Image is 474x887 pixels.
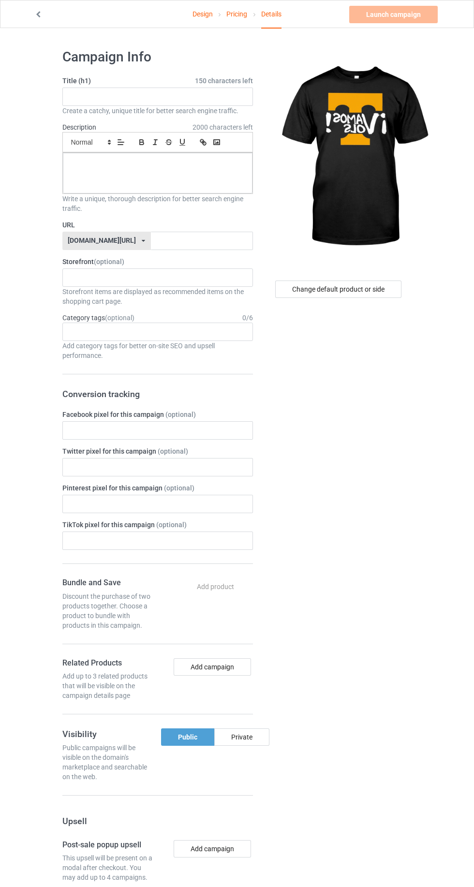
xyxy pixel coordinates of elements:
button: Add campaign [174,840,251,857]
span: 2000 characters left [193,122,253,132]
span: (optional) [158,447,188,455]
label: Description [62,123,96,131]
span: (optional) [165,411,196,418]
label: Storefront [62,257,253,266]
div: Storefront items are displayed as recommended items on the shopping cart page. [62,287,253,306]
h3: Visibility [62,728,154,739]
a: Design [193,0,213,28]
span: (optional) [94,258,124,266]
div: Public campaigns will be visible on the domain's marketplace and searchable on the web. [62,743,154,782]
label: Title (h1) [62,76,253,86]
div: 0 / 6 [242,313,253,323]
label: Twitter pixel for this campaign [62,446,253,456]
span: (optional) [164,484,194,492]
div: Change default product or side [275,281,401,298]
span: (optional) [156,521,187,529]
h4: Bundle and Save [62,578,154,588]
span: 150 characters left [195,76,253,86]
div: Add up to 3 related products that will be visible on the campaign details page [62,671,154,700]
span: (optional) [105,314,134,322]
button: Add campaign [174,658,251,676]
div: This upsell will be present on a modal after checkout. You may add up to 4 campaigns. [62,853,154,882]
div: Private [214,728,269,746]
div: Discount the purchase of two products together. Choose a product to bundle with products in this ... [62,591,154,630]
h4: Related Products [62,658,154,668]
a: Pricing [226,0,247,28]
label: TikTok pixel for this campaign [62,520,253,530]
div: Write a unique, thorough description for better search engine traffic. [62,194,253,213]
h1: Campaign Info [62,48,253,66]
div: [DOMAIN_NAME][URL] [68,237,136,244]
label: Pinterest pixel for this campaign [62,483,253,493]
label: URL [62,220,253,230]
div: Public [161,728,214,746]
label: Facebook pixel for this campaign [62,410,253,419]
h3: Conversion tracking [62,388,253,399]
h4: Post-sale popup upsell [62,840,154,850]
div: Create a catchy, unique title for better search engine traffic. [62,106,253,116]
div: Add category tags for better on-site SEO and upsell performance. [62,341,253,360]
h3: Upsell [62,815,253,827]
label: Category tags [62,313,134,323]
div: Details [261,0,281,29]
